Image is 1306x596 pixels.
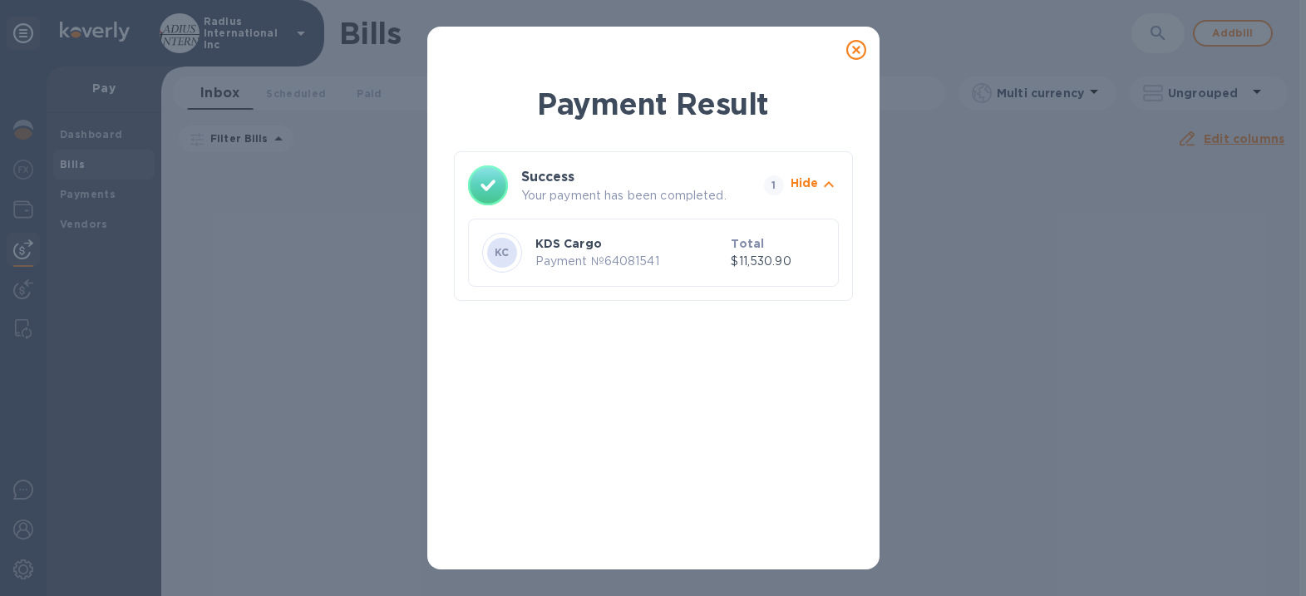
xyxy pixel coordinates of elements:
h1: Payment Result [454,83,853,125]
h3: Success [521,167,734,187]
p: Your payment has been completed. [521,187,757,204]
p: Hide [791,175,819,191]
button: Hide [791,175,839,197]
b: Total [731,237,764,250]
p: $11,530.90 [731,253,824,270]
p: KDS Cargo [535,235,725,252]
p: Payment № 64081541 [535,253,725,270]
span: 1 [764,175,784,195]
b: KC [495,246,510,259]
